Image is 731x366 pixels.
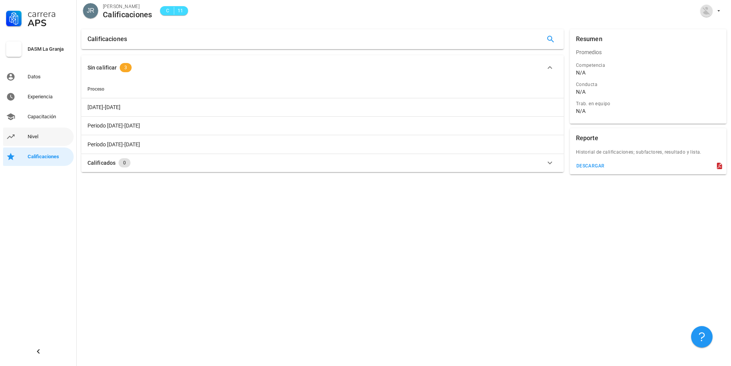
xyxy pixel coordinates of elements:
span: 3 [124,63,127,72]
div: Sin calificar [87,63,117,72]
div: Competencia [576,61,720,69]
div: Capacitación [28,114,71,120]
div: DASM La Granja [28,46,71,52]
div: Historial de calificaciones; subfactores, resultado y lista. [570,148,726,161]
span: 11 [177,7,183,15]
div: Calificados [87,159,116,167]
span: JR [87,3,94,18]
span: Período [DATE]-[DATE] [87,141,140,147]
a: Datos [3,68,74,86]
span: 0 [123,158,126,167]
div: N/A [576,88,586,95]
div: descargar [576,163,605,169]
span: [DATE]-[DATE] [87,104,120,110]
div: N/A [576,108,586,114]
div: Reporte [576,128,598,148]
th: Proceso [81,80,564,98]
button: Calificados 0 [81,154,564,172]
div: [PERSON_NAME] [103,3,152,10]
a: Nivel [3,128,74,146]
span: Periodo [DATE]-[DATE] [87,123,140,129]
div: Conducta [576,81,720,88]
span: Proceso [87,86,104,92]
span: C [165,7,171,15]
div: APS [28,18,71,28]
div: Experiencia [28,94,71,100]
div: Promedios [570,43,726,61]
div: avatar [83,3,98,18]
div: Calificaciones [87,29,127,49]
a: Experiencia [3,88,74,106]
div: Calificaciones [103,10,152,19]
button: descargar [573,161,608,171]
div: Datos [28,74,71,80]
div: avatar [700,5,713,17]
div: Carrera [28,9,71,18]
button: Sin calificar 3 [81,55,564,80]
div: Resumen [576,29,602,49]
div: Calificaciones [28,154,71,160]
a: Calificaciones [3,147,74,166]
div: N/A [576,69,586,76]
div: Trab. en equipo [576,100,720,108]
a: Capacitación [3,108,74,126]
div: Nivel [28,134,71,140]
